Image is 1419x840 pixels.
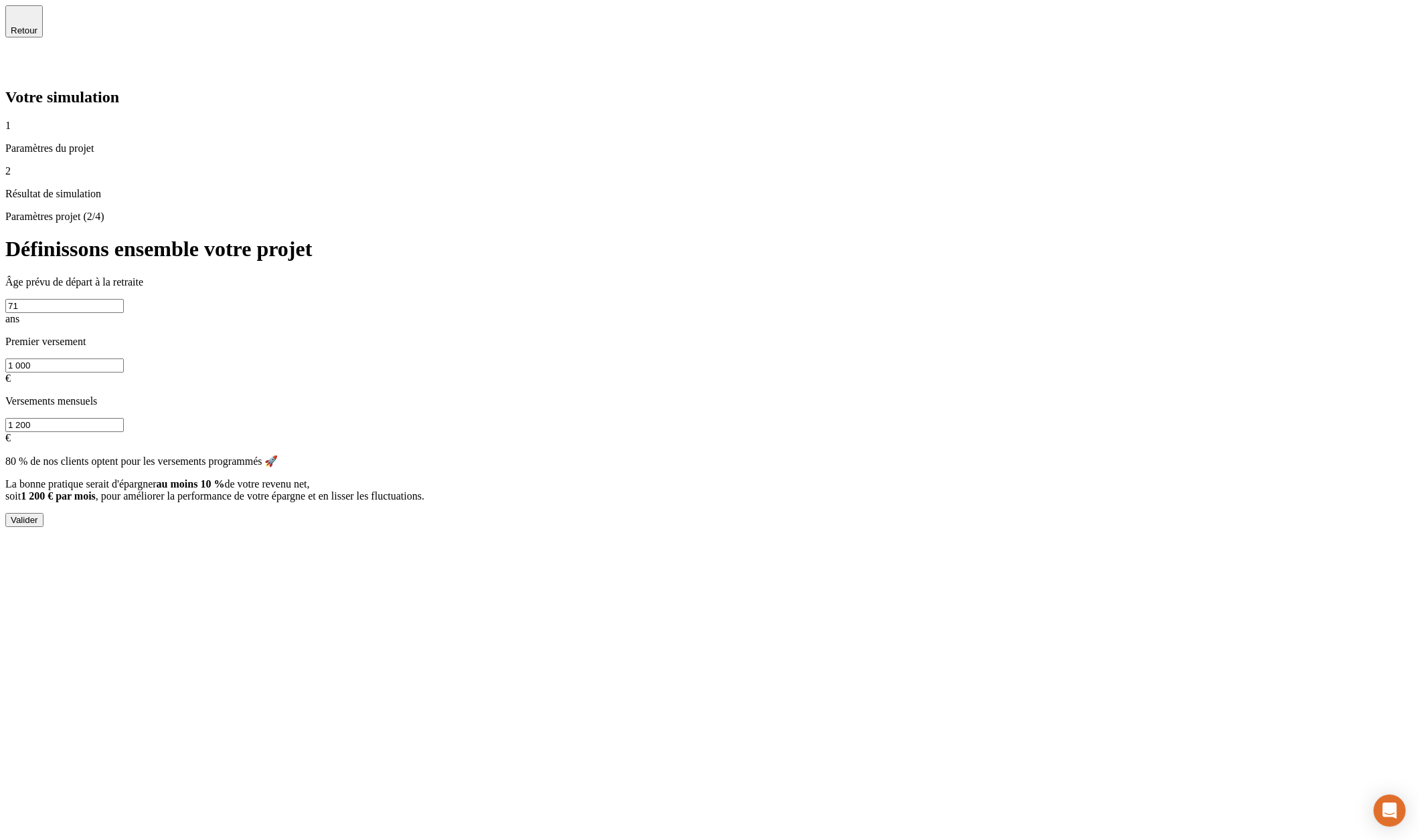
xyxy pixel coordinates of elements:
span: Retour [11,25,37,35]
h1: Définissons ensemble votre projet [5,237,1414,261]
p: Versements mensuels [5,395,1414,407]
span: La bonne pratique serait d'épargner [5,478,157,490]
button: Retour [5,5,43,37]
div: Open Intercom Messenger [1373,795,1406,827]
p: Paramètres projet (2/4) [5,211,1414,223]
span: ans [5,313,19,324]
p: 1 [5,120,1414,132]
div: Valider [11,515,38,525]
span: de votre revenu net, [224,478,309,490]
p: Paramètres du projet [5,142,1414,154]
span: , pour améliorer la performance de votre épargne et en lisser les fluctuations. [96,490,424,502]
p: Âge prévu de départ à la retraite [5,276,1414,288]
span: soit [5,490,21,502]
span: 1 200 € par mois [21,490,96,502]
p: 2 [5,165,1414,177]
span: € [5,432,11,443]
p: Résultat de simulation [5,188,1414,200]
h2: Votre simulation [5,88,1414,106]
p: Premier versement [5,336,1414,348]
button: Valider [5,513,44,527]
span: au moins 10 % [157,478,225,490]
p: 80 % de nos clients optent pour les versements programmés 🚀 [5,455,1414,467]
span: € [5,373,11,384]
